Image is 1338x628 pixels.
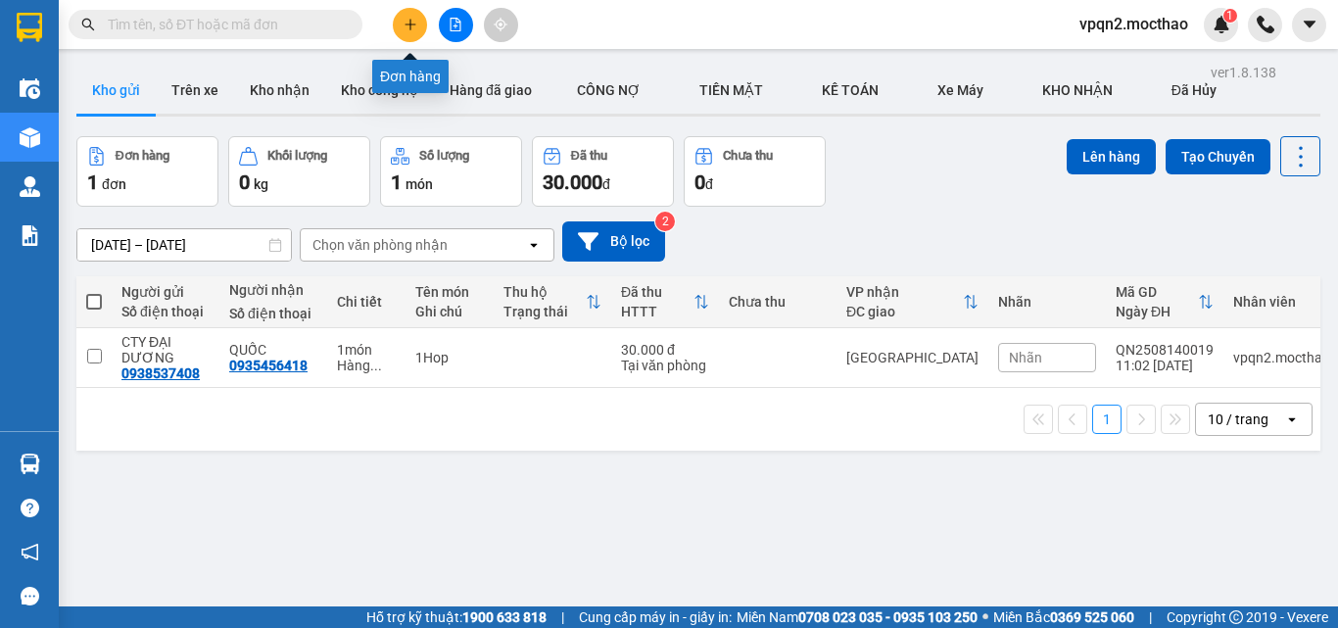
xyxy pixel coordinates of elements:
div: Hàng thông thường [337,358,396,373]
img: warehouse-icon [20,454,40,474]
span: ⚪️ [982,613,988,621]
img: logo-vxr [17,13,42,42]
button: Đơn hàng1đơn [76,136,218,207]
div: HTTT [621,304,693,319]
div: ver 1.8.138 [1211,62,1276,83]
span: đ [602,176,610,192]
th: Toggle SortBy [494,276,611,328]
sup: 1 [1223,9,1237,23]
div: Đã thu [621,284,693,300]
img: phone-icon [1257,16,1274,33]
span: CÔNG NỢ [577,82,641,98]
button: Số lượng1món [380,136,522,207]
span: món [406,176,433,192]
span: đơn [102,176,126,192]
button: file-add [439,8,473,42]
span: kg [254,176,268,192]
span: vpqn2.mocthao [1064,12,1204,36]
span: 1 [87,170,98,194]
span: 0 [239,170,250,194]
img: warehouse-icon [20,176,40,197]
span: Hỗ trợ kỹ thuật: [366,606,547,628]
span: | [1149,606,1152,628]
div: Chọn văn phòng nhận [312,235,448,255]
button: Lên hàng [1067,139,1156,174]
span: KHO NHẬN [1042,82,1113,98]
span: Đã Hủy [1171,82,1217,98]
span: ... [370,358,382,373]
input: Select a date range. [77,229,291,261]
div: Số điện thoại [121,304,210,319]
strong: 1900 633 818 [462,609,547,625]
th: Toggle SortBy [1106,276,1223,328]
button: 1 [1092,405,1122,434]
svg: open [1284,411,1300,427]
span: đ [705,176,713,192]
span: plus [404,18,417,31]
sup: 2 [655,212,675,231]
div: Số điện thoại [229,306,317,321]
div: QUỐC [229,342,317,358]
span: message [21,587,39,605]
div: Trạng thái [503,304,586,319]
img: warehouse-icon [20,127,40,148]
div: QN2508140019 [1116,342,1214,358]
div: Nhãn [998,294,1096,310]
div: 0938537408 [121,365,200,381]
img: warehouse-icon [20,78,40,99]
div: Thu hộ [503,284,586,300]
button: Hàng đã giao [434,67,548,114]
span: file-add [449,18,462,31]
span: 30.000 [543,170,602,194]
div: CTY ĐẠI DƯƠNG [121,334,210,365]
div: 1 món [337,342,396,358]
img: icon-new-feature [1213,16,1230,33]
button: plus [393,8,427,42]
div: Chưa thu [723,149,773,163]
button: caret-down [1292,8,1326,42]
div: Nhân viên [1233,294,1330,310]
th: Toggle SortBy [611,276,719,328]
div: Chi tiết [337,294,396,310]
strong: 0708 023 035 - 0935 103 250 [798,609,978,625]
div: VP nhận [846,284,963,300]
svg: open [526,237,542,253]
div: Ghi chú [415,304,484,319]
div: 11:02 [DATE] [1116,358,1214,373]
div: ĐC giao [846,304,963,319]
div: Tại văn phòng [621,358,709,373]
img: solution-icon [20,225,40,246]
button: Kho công nợ [325,67,434,114]
div: Số lượng [419,149,469,163]
span: question-circle [21,499,39,517]
div: Chưa thu [729,294,827,310]
span: | [561,606,564,628]
div: Tên món [415,284,484,300]
span: Cung cấp máy in - giấy in: [579,606,732,628]
button: Bộ lọc [562,221,665,262]
span: aim [494,18,507,31]
div: [GEOGRAPHIC_DATA] [846,350,979,365]
button: Kho nhận [234,67,325,114]
div: Đã thu [571,149,607,163]
button: Đã thu30.000đ [532,136,674,207]
span: 1 [1226,9,1233,23]
span: notification [21,543,39,561]
span: KẾ TOÁN [822,82,879,98]
span: 0 [694,170,705,194]
span: search [81,18,95,31]
div: Đơn hàng [116,149,169,163]
div: 10 / trang [1208,410,1268,429]
span: TIỀN MẶT [699,82,763,98]
button: Kho gửi [76,67,156,114]
span: copyright [1229,610,1243,624]
span: Miền Nam [737,606,978,628]
div: 30.000 đ [621,342,709,358]
input: Tìm tên, số ĐT hoặc mã đơn [108,14,339,35]
div: Mã GD [1116,284,1198,300]
span: Xe Máy [937,82,983,98]
button: Trên xe [156,67,234,114]
div: Người nhận [229,282,317,298]
span: Nhãn [1009,350,1042,365]
div: Ngày ĐH [1116,304,1198,319]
